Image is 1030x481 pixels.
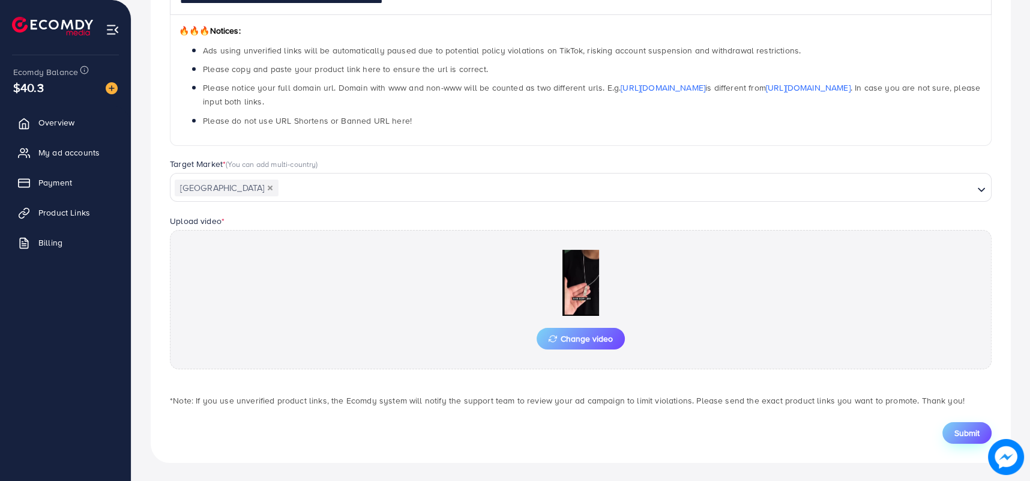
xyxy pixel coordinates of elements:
label: Upload video [170,215,224,227]
span: [GEOGRAPHIC_DATA] [175,180,279,196]
span: 🔥🔥🔥 [179,25,209,37]
span: Billing [38,237,62,249]
span: Please do not use URL Shortens or Banned URL here! [203,115,412,127]
span: Please copy and paste your product link here to ensure the url is correct. [203,63,488,75]
img: image [989,440,1023,474]
p: *Note: If you use unverified product links, the Ecomdy system will notify the support team to rev... [170,393,992,408]
span: Change video [549,334,613,343]
img: image [106,82,118,94]
div: Search for option [170,173,992,202]
span: Ecomdy Balance [13,66,78,78]
button: Change video [537,328,625,349]
a: [URL][DOMAIN_NAME] [621,82,705,94]
span: (You can add multi-country) [226,159,318,169]
img: menu [106,23,119,37]
span: Overview [38,116,74,129]
img: logo [12,17,93,35]
input: Search for option [280,179,972,198]
span: $40.3 [13,79,44,96]
a: Payment [9,171,122,195]
img: Preview Image [521,250,641,316]
a: My ad accounts [9,141,122,165]
span: My ad accounts [38,147,100,159]
span: Product Links [38,207,90,219]
span: Please notice your full domain url. Domain with www and non-www will be counted as two different ... [203,82,980,107]
button: Submit [942,422,992,444]
button: Deselect United Kingdom [267,185,273,191]
label: Target Market [170,158,318,170]
a: Billing [9,231,122,255]
a: Overview [9,110,122,135]
a: [URL][DOMAIN_NAME] [766,82,851,94]
span: Submit [954,427,980,439]
span: Ads using unverified links will be automatically paused due to potential policy violations on Tik... [203,44,801,56]
span: Notices: [179,25,241,37]
a: Product Links [9,201,122,225]
span: Payment [38,177,72,189]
